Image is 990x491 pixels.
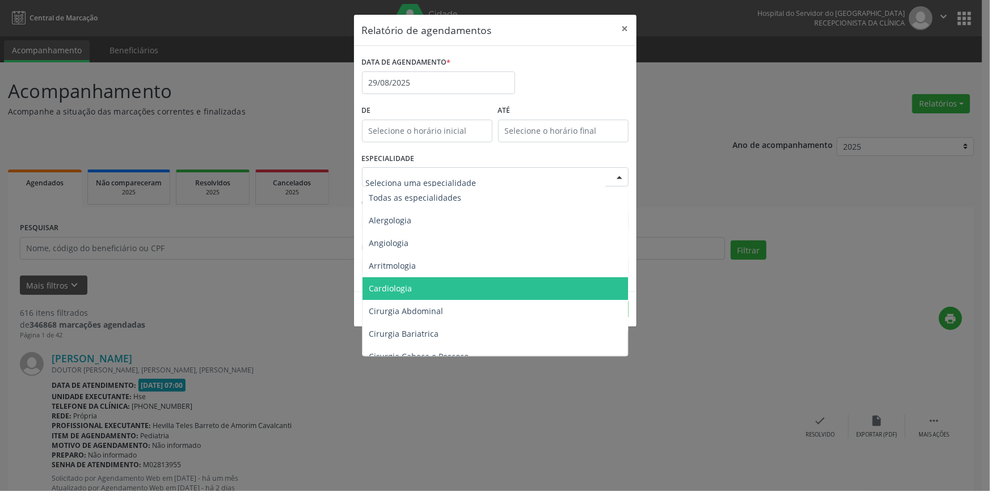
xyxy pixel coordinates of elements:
[362,71,515,94] input: Selecione uma data ou intervalo
[362,150,415,168] label: ESPECIALIDADE
[369,328,439,339] span: Cirurgia Bariatrica
[362,102,492,120] label: De
[362,23,492,37] h5: Relatório de agendamentos
[498,102,629,120] label: ATÉ
[614,15,637,43] button: Close
[369,351,469,362] span: Cirurgia Cabeça e Pescoço
[369,283,412,294] span: Cardiologia
[366,171,605,194] input: Seleciona uma especialidade
[369,260,416,271] span: Arritmologia
[369,238,409,248] span: Angiologia
[369,192,462,203] span: Todas as especialidades
[369,306,444,316] span: Cirurgia Abdominal
[362,120,492,142] input: Selecione o horário inicial
[498,120,629,142] input: Selecione o horário final
[369,215,412,226] span: Alergologia
[362,54,451,71] label: DATA DE AGENDAMENTO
